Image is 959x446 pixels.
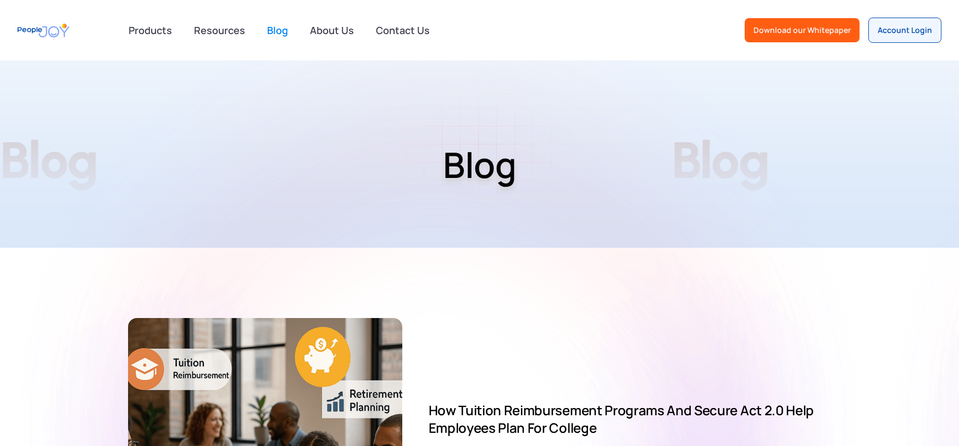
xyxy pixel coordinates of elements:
[303,18,361,42] a: About Us
[753,25,851,36] div: Download our Whitepaper
[73,119,886,211] h1: Blog
[187,18,252,42] a: Resources
[260,18,295,42] a: Blog
[868,18,941,43] a: Account Login
[429,402,831,437] h2: How Tuition Reimbursement Programs and Secure Act 2.0 Help Employees Plan for College
[122,19,179,41] div: Products
[18,18,69,43] a: home
[745,18,860,42] a: Download our Whitepaper
[878,25,932,36] div: Account Login
[369,18,436,42] a: Contact Us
